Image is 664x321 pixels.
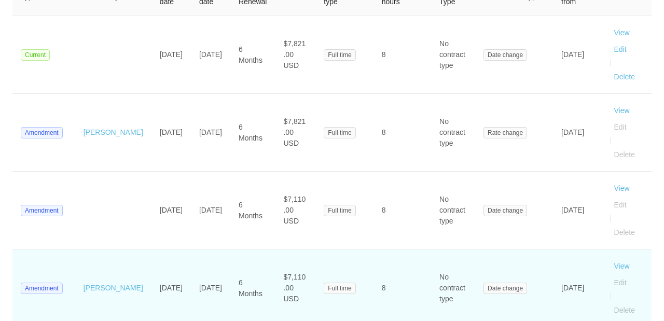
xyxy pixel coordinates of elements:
td: 6 Months [230,172,275,249]
button: View [606,180,638,197]
td: [DATE] [553,172,597,249]
span: Full time [324,49,355,61]
button: Edit [606,41,635,58]
td: [DATE] [151,16,191,94]
span: $7,110.00 USD [283,195,306,225]
span: Current [21,49,50,61]
span: No contract type [439,273,465,303]
td: 6 Months [230,16,275,94]
span: No contract type [439,195,465,225]
span: Full time [324,127,355,138]
span: 8 [382,284,386,292]
span: Full time [324,205,355,216]
td: [DATE] [553,16,597,94]
button: View [606,258,638,274]
span: 8 [382,50,386,59]
td: [DATE] [151,94,191,172]
td: [DATE] [553,94,597,172]
a: [PERSON_NAME] [84,284,143,292]
span: $7,821.00 USD [283,117,306,147]
span: Amendment [21,205,63,216]
td: [DATE] [191,16,230,94]
td: [DATE] [191,94,230,172]
span: 8 [382,206,386,214]
span: Rate change [483,127,527,138]
button: View [606,102,638,119]
span: Amendment [21,283,63,294]
span: Date change [483,49,527,61]
span: Date change [483,283,527,294]
a: [PERSON_NAME] [84,128,143,136]
button: Edit [606,119,635,135]
td: [DATE] [191,172,230,249]
td: 6 Months [230,94,275,172]
button: Edit [606,274,635,291]
span: 8 [382,128,386,136]
button: Edit [606,197,635,213]
button: Delete [606,68,643,85]
span: No contract type [439,117,465,147]
span: No contract type [439,39,465,69]
button: View [606,24,638,41]
span: $7,821.00 USD [283,39,306,69]
span: Date change [483,205,527,216]
td: [DATE] [151,172,191,249]
span: Amendment [21,127,63,138]
span: Full time [324,283,355,294]
span: $7,110.00 USD [283,273,306,303]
